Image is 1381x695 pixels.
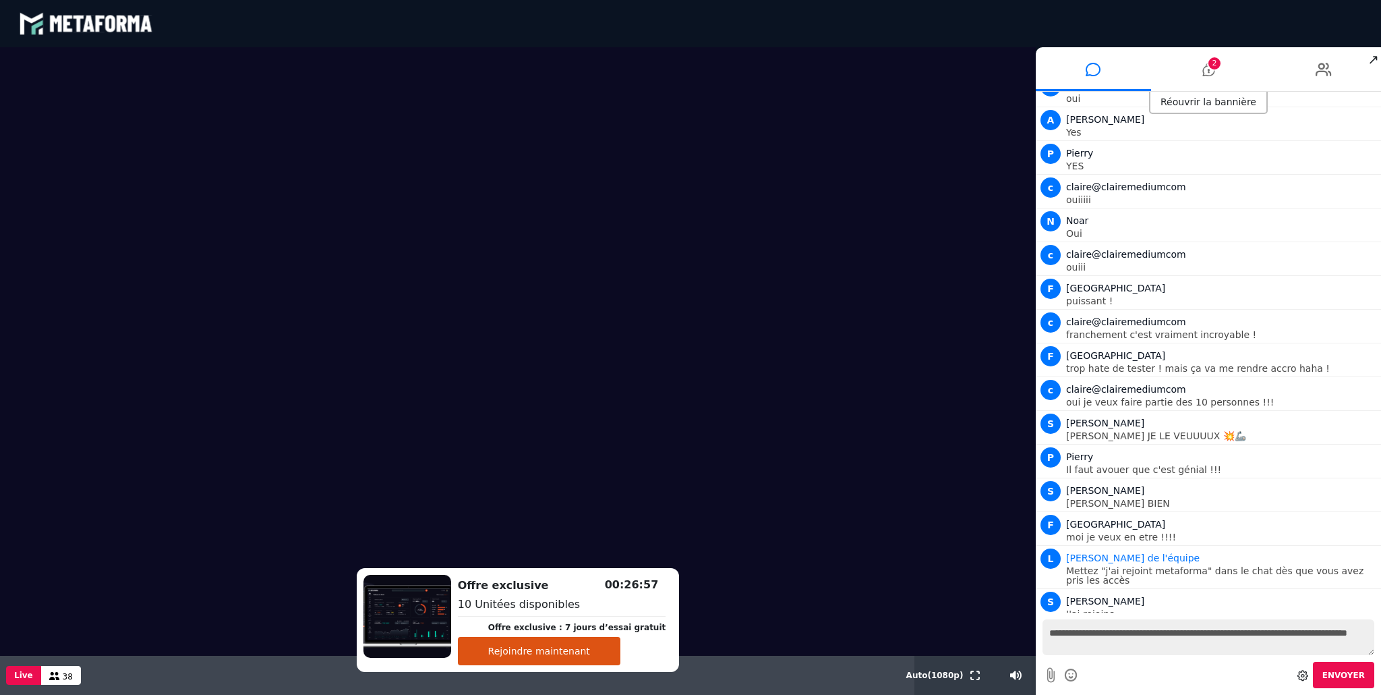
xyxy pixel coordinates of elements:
[1040,380,1061,400] span: c
[6,666,41,685] button: Live
[1066,249,1186,260] span: claire@clairemediumcom
[1040,211,1061,231] span: N
[1040,245,1061,265] span: c
[1040,414,1061,434] span: S
[1066,499,1378,508] p: [PERSON_NAME] BIEN
[363,575,451,658] img: 1739179564043-A1P6JPNQHWVVYF2vtlsBksFrceJM3QJX.png
[906,671,964,680] span: Auto ( 1080 p)
[1208,57,1221,69] span: 2
[1066,215,1088,226] span: Noar
[1066,229,1378,238] p: Oui
[1066,532,1378,542] p: moi je veux en etre !!!!
[1066,350,1165,361] span: [GEOGRAPHIC_DATA]
[605,578,659,591] span: 00:26:57
[458,637,620,665] button: Rejoindre maintenant
[1040,592,1061,612] span: S
[1040,481,1061,501] span: S
[1066,128,1378,137] p: Yes
[1066,553,1200,563] span: Animateur
[1066,364,1378,373] p: trop hate de tester ! mais ça va me rendre accro haha !
[1040,346,1061,366] span: F
[1313,662,1374,688] button: Envoyer
[1149,92,1268,114] div: Réouvrir la bannière
[1066,316,1186,327] span: claire@clairemediumcom
[1040,549,1061,569] span: L
[1066,148,1093,159] span: Pierry
[1066,195,1378,204] p: ouiiiii
[1066,566,1378,585] p: Mettez "j'ai rejoint metaforma" dans le chat dès que vous avez pris les accès
[1066,451,1093,462] span: Pierry
[1066,431,1378,441] p: [PERSON_NAME] JE LE VEUUUUX 💥🦾
[1365,47,1381,72] span: ↗
[1066,114,1144,125] span: [PERSON_NAME]
[1066,465,1378,474] p: Il faut avouer que c'est génial !!!
[458,598,580,611] span: 10 Unitées disponibles
[1066,182,1186,192] span: claire@clairemediumcom
[1066,418,1144,428] span: [PERSON_NAME]
[1322,671,1365,680] span: Envoyer
[1040,279,1061,299] span: F
[458,578,666,594] h2: Offre exclusive
[1040,110,1061,130] span: A
[63,672,73,682] span: 38
[1066,262,1378,272] p: ouiii
[1040,177,1061,198] span: c
[1066,330,1378,339] p: franchement c'est vraiment incroyable !
[488,621,666,634] p: Offre exclusive : 7 jours d’essai gratuit
[1066,485,1144,496] span: [PERSON_NAME]
[1066,283,1165,294] span: [GEOGRAPHIC_DATA]
[1040,447,1061,468] span: P
[1040,312,1061,333] span: c
[1040,144,1061,164] span: P
[1066,161,1378,171] p: YES
[1066,609,1378,619] p: J'ai rejoins
[1066,384,1186,395] span: claire@clairemediumcom
[1066,296,1378,306] p: puissant !
[1066,397,1378,407] p: oui je veux faire partie des 10 personnes !!!
[1066,519,1165,530] span: [GEOGRAPHIC_DATA]
[1066,596,1144,607] span: [PERSON_NAME]
[1040,515,1061,535] span: F
[904,656,966,695] button: Auto(1080p)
